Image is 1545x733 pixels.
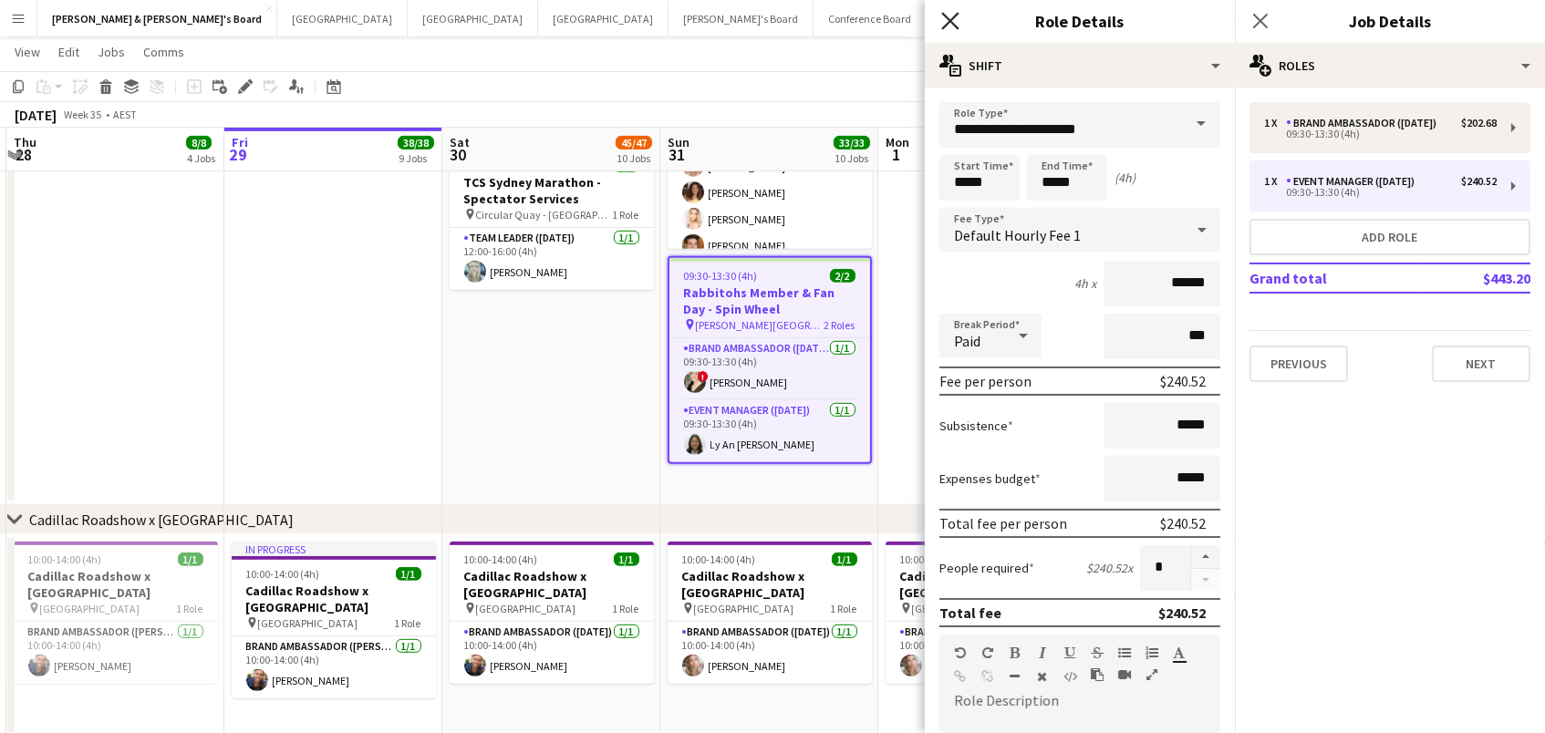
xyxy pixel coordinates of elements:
div: (4h) [1115,170,1135,186]
span: [PERSON_NAME][GEOGRAPHIC_DATA] [696,318,824,332]
div: AEST [113,108,137,121]
h3: Rabbitohs Member & Fan Day - Spin Wheel [669,284,870,317]
span: Sun [668,134,690,150]
h3: Cadillac Roadshow x [GEOGRAPHIC_DATA] [450,568,654,601]
button: Paste as plain text [1091,667,1104,682]
span: [GEOGRAPHIC_DATA] [912,602,1012,615]
app-job-card: 10:00-14:00 (4h)1/1Cadillac Roadshow x [GEOGRAPHIC_DATA] [GEOGRAPHIC_DATA]1 RoleBrand Ambassador ... [886,542,1090,684]
app-card-role: Brand Ambassador ([DATE])1/110:00-14:00 (4h)[PERSON_NAME] [450,622,654,684]
span: ! [698,371,709,382]
span: 31 [665,144,690,165]
button: Bold [1009,645,1021,660]
span: 2 Roles [824,318,855,332]
span: Default Hourly Fee 1 [954,226,1081,244]
span: [GEOGRAPHIC_DATA] [694,602,794,615]
div: $240.52 x [1086,560,1133,576]
span: Sat [450,134,470,150]
button: Increase [1191,545,1220,569]
div: 4h x [1074,275,1096,292]
app-card-role: Brand Ambassador ([PERSON_NAME])1/110:00-14:00 (4h)[PERSON_NAME] [886,622,1090,684]
button: Underline [1063,645,1076,660]
span: 1 Role [831,602,857,615]
div: 1 x [1264,175,1286,188]
div: Fee per person [939,372,1032,390]
button: Conference Board [814,1,927,36]
app-card-role: Brand Ambassador ([PERSON_NAME])1/110:00-14:00 (4h)[PERSON_NAME] [14,622,218,684]
span: View [15,44,40,60]
div: $240.52 [1160,514,1206,532]
span: [GEOGRAPHIC_DATA] [476,602,576,615]
app-card-role: Brand Ambassador ([DATE])1/110:00-14:00 (4h)[PERSON_NAME] [668,622,872,684]
label: People required [939,560,1034,576]
div: Total fee per person [939,514,1067,532]
app-job-card: In progress10:00-14:00 (4h)1/1Cadillac Roadshow x [GEOGRAPHIC_DATA] [GEOGRAPHIC_DATA]1 RoleBrand ... [232,542,436,698]
div: Shift [925,44,1235,88]
div: Cadillac Roadshow x [GEOGRAPHIC_DATA] [29,511,294,529]
div: 10 Jobs [835,151,869,165]
button: Strikethrough [1091,645,1104,660]
button: Previous [1249,346,1348,382]
app-job-card: 09:30-13:30 (4h)2/2Rabbitohs Member & Fan Day - Spin Wheel [PERSON_NAME][GEOGRAPHIC_DATA]2 RolesB... [668,256,872,464]
div: 1 x [1264,117,1286,129]
div: In progress [232,542,436,556]
span: Circular Quay - [GEOGRAPHIC_DATA] - [GEOGRAPHIC_DATA] [476,208,613,222]
span: 8/8 [186,136,212,150]
button: [PERSON_NAME] & [PERSON_NAME]'s Board [37,1,277,36]
span: 10:00-14:00 (4h) [246,567,320,581]
a: View [7,40,47,64]
button: Fullscreen [1146,667,1158,682]
app-job-card: 10:00-14:00 (4h)1/1Cadillac Roadshow x [GEOGRAPHIC_DATA] [GEOGRAPHIC_DATA]1 RoleBrand Ambassador ... [450,542,654,684]
button: Clear Formatting [1036,669,1049,684]
button: Insert video [1118,667,1131,682]
div: Brand Ambassador ([DATE]) [1286,117,1444,129]
div: 10 Jobs [617,151,651,165]
div: $240.52 [1158,604,1206,622]
button: Next [1432,346,1530,382]
button: [GEOGRAPHIC_DATA] [538,1,669,36]
h3: Job Details [1235,9,1545,33]
app-job-card: 10:00-14:00 (4h)1/1Cadillac Roadshow x [GEOGRAPHIC_DATA] [GEOGRAPHIC_DATA]1 RoleBrand Ambassador ... [668,542,872,684]
a: Comms [136,40,192,64]
span: Mon [886,134,909,150]
span: 38/38 [398,136,434,150]
button: [PERSON_NAME]'s Board [669,1,814,36]
button: Unordered List [1118,645,1131,660]
button: [GEOGRAPHIC_DATA] [277,1,408,36]
div: Event Manager ([DATE]) [1286,175,1422,188]
button: HTML Code [1063,669,1076,684]
button: Redo [981,645,994,660]
label: Subsistence [939,418,1013,434]
h3: TCS Sydney Marathon - Spectator Services [450,174,654,207]
span: [GEOGRAPHIC_DATA] [258,616,358,630]
span: 09:30-13:30 (4h) [684,269,758,283]
div: $240.52 [1461,175,1497,188]
span: Week 35 [60,108,106,121]
a: Edit [51,40,87,64]
span: 2/2 [830,269,855,283]
span: 10:00-14:00 (4h) [28,552,102,566]
span: 30 [447,144,470,165]
app-job-card: 10:00-14:00 (4h)1/1Cadillac Roadshow x [GEOGRAPHIC_DATA] [GEOGRAPHIC_DATA]1 RoleBrand Ambassador ... [14,542,218,684]
span: 10:00-14:00 (4h) [682,552,756,566]
div: 09:30-13:30 (4h) [1264,188,1497,197]
span: Paid [954,332,980,350]
span: Jobs [98,44,125,60]
h3: Role Details [925,9,1235,33]
span: 10:00-14:00 (4h) [900,552,974,566]
div: $202.68 [1461,117,1497,129]
span: 10:00-14:00 (4h) [464,552,538,566]
a: Jobs [90,40,132,64]
div: Total fee [939,604,1001,622]
button: [GEOGRAPHIC_DATA] [408,1,538,36]
div: 9 Jobs [399,151,433,165]
label: Expenses budget [939,470,1041,487]
app-card-role: Event Manager ([DATE])1/109:30-13:30 (4h)Ly An [PERSON_NAME] [669,400,870,462]
h3: Cadillac Roadshow x [GEOGRAPHIC_DATA] [14,568,218,601]
div: 09:30-13:30 (4h) [1264,129,1497,139]
span: Thu [14,134,36,150]
div: $240.52 [1160,372,1206,390]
